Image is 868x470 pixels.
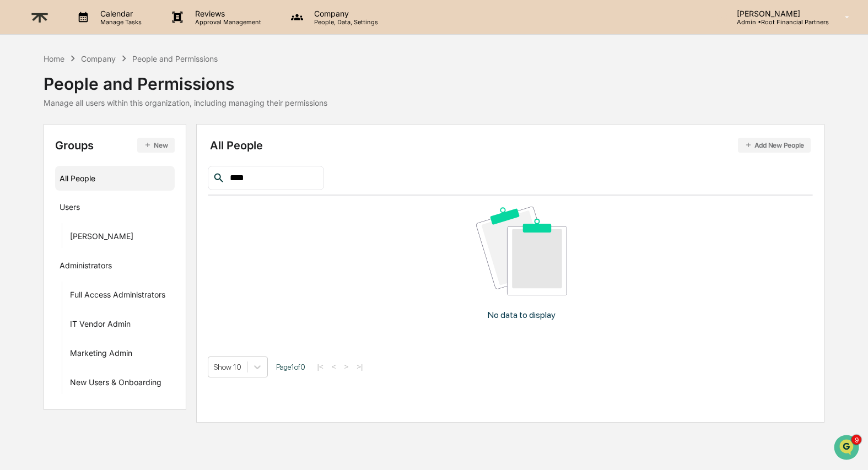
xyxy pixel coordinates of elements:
[22,225,71,236] span: Preclearance
[81,54,116,63] div: Company
[44,65,327,94] div: People and Permissions
[488,310,556,320] p: No data to display
[476,207,567,295] img: No data
[728,18,829,26] p: Admin • Root Financial Partners
[341,362,352,371] button: >
[98,150,120,159] span: [DATE]
[276,363,305,371] span: Page 1 of 0
[29,50,182,62] input: Clear
[50,84,181,95] div: Start new chat
[70,348,132,361] div: Marketing Admin
[60,169,170,187] div: All People
[186,9,267,18] p: Reviews
[132,54,218,63] div: People and Permissions
[314,362,326,371] button: |<
[305,9,384,18] p: Company
[78,273,133,282] a: Powered byPylon
[11,84,31,104] img: 1746055101610-c473b297-6a78-478c-a979-82029cc54cd1
[22,180,31,189] img: 1746055101610-c473b297-6a78-478c-a979-82029cc54cd1
[110,273,133,282] span: Pylon
[60,261,112,274] div: Administrators
[91,150,95,159] span: •
[26,4,53,31] img: logo
[187,88,201,101] button: Start new chat
[44,98,327,107] div: Manage all users within this organization, including managing their permissions
[91,9,147,18] p: Calendar
[70,290,165,303] div: Full Access Administrators
[70,377,161,391] div: New Users & Onboarding
[55,138,175,153] div: Groups
[44,54,64,63] div: Home
[210,138,811,153] div: All People
[91,180,95,188] span: •
[186,18,267,26] p: Approval Management
[11,122,71,131] div: Past conversations
[171,120,201,133] button: See all
[11,247,20,256] div: 🔎
[11,169,29,187] img: Jack Rasmussen
[34,150,89,159] span: [PERSON_NAME]
[353,362,366,371] button: >|
[11,23,201,41] p: How can we help?
[91,18,147,26] p: Manage Tasks
[60,202,80,215] div: Users
[34,180,89,188] span: [PERSON_NAME]
[80,226,89,235] div: 🗄️
[305,18,384,26] p: People, Data, Settings
[7,242,74,262] a: 🔎Data Lookup
[11,226,20,235] div: 🖐️
[328,362,339,371] button: <
[833,434,862,463] iframe: Open customer support
[728,9,829,18] p: [PERSON_NAME]
[98,180,120,188] span: [DATE]
[22,246,69,257] span: Data Lookup
[738,138,811,153] button: Add New People
[70,319,131,332] div: IT Vendor Admin
[7,221,76,241] a: 🖐️Preclearance
[70,231,133,245] div: [PERSON_NAME]
[76,221,141,241] a: 🗄️Attestations
[22,150,31,159] img: 1746055101610-c473b297-6a78-478c-a979-82029cc54cd1
[137,138,174,153] button: New
[11,139,29,157] img: Jack Rasmussen
[50,95,156,104] div: We're offline, we'll be back soon
[91,225,137,236] span: Attestations
[23,84,43,104] img: 4531339965365_218c74b014194aa58b9b_72.jpg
